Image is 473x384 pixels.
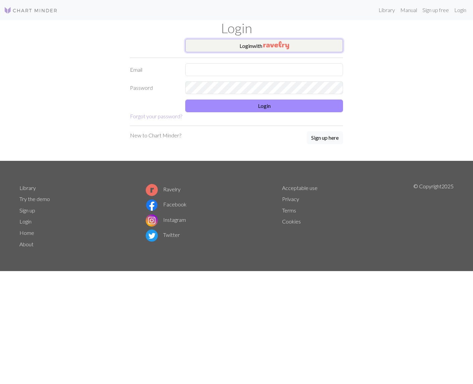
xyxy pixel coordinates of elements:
[146,216,186,223] a: Instagram
[398,3,420,17] a: Manual
[146,186,181,192] a: Ravelry
[185,39,343,52] button: Loginwith
[420,3,452,17] a: Sign up free
[19,218,31,225] a: Login
[452,3,469,17] a: Login
[4,6,58,14] img: Logo
[19,185,36,191] a: Library
[146,199,158,211] img: Facebook logo
[185,100,343,112] button: Login
[307,131,343,144] button: Sign up here
[282,185,318,191] a: Acceptable use
[376,3,398,17] a: Library
[282,196,299,202] a: Privacy
[126,81,181,94] label: Password
[130,131,181,139] p: New to Chart Minder?
[282,207,296,213] a: Terms
[307,131,343,145] a: Sign up here
[146,230,158,242] img: Twitter logo
[282,218,301,225] a: Cookies
[130,113,182,119] a: Forgot your password?
[146,214,158,227] img: Instagram logo
[413,182,454,250] p: © Copyright 2025
[146,232,180,238] a: Twitter
[19,241,33,247] a: About
[19,207,35,213] a: Sign up
[146,201,187,207] a: Facebook
[126,63,181,76] label: Email
[263,41,289,49] img: Ravelry
[146,184,158,196] img: Ravelry logo
[15,20,458,36] h1: Login
[19,230,34,236] a: Home
[19,196,50,202] a: Try the demo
